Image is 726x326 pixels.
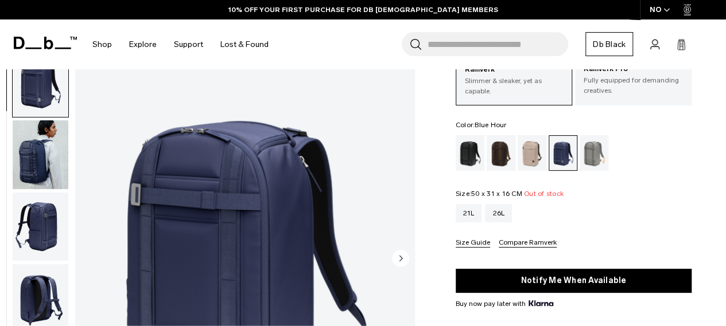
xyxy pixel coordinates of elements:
[524,190,564,198] span: Out of stock
[392,250,409,269] button: Next slide
[549,135,577,171] a: Blue Hour
[475,121,506,129] span: Blue Hour
[465,76,563,96] p: Slimmer & sleaker, yet as capable.
[13,48,68,117] img: Ramverk Backpack 26L Blue Hour
[518,135,546,171] a: Fogbow Beige
[12,120,69,190] button: Ramverk Backpack 26L Blue Hour
[487,135,515,171] a: Espresso
[584,64,683,75] p: Ramverk Pro
[13,120,68,189] img: Ramverk Backpack 26L Blue Hour
[471,190,522,198] span: 50 x 31 x 16 CM
[174,24,203,65] a: Support
[228,5,498,15] a: 10% OFF YOUR FIRST PURCHASE FOR DB [DEMOGRAPHIC_DATA] MEMBERS
[580,135,608,171] a: Sand Grey
[456,135,484,171] a: Black Out
[456,121,507,128] legend: Color:
[456,239,490,248] button: Size Guide
[575,55,692,104] a: Ramverk Pro Fully equipped for demanding creatives.
[499,239,557,248] button: Compare Ramverk
[584,75,683,96] p: Fully equipped for demanding creatives.
[585,32,633,56] a: Db Black
[456,269,692,293] button: Notify Me When Available
[92,24,112,65] a: Shop
[129,24,157,65] a: Explore
[13,193,68,261] img: Ramverk Backpack 26L Blue Hour
[12,192,69,262] button: Ramverk Backpack 26L Blue Hour
[456,298,553,309] span: Buy now pay later with
[465,64,563,76] p: Ramverk
[84,19,277,69] nav: Main Navigation
[485,204,512,222] a: 26L
[456,204,482,222] a: 21L
[12,48,69,117] button: Ramverk Backpack 26L Blue Hour
[220,24,269,65] a: Lost & Found
[456,190,564,197] legend: Size:
[529,300,553,306] img: {"height" => 20, "alt" => "Klarna"}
